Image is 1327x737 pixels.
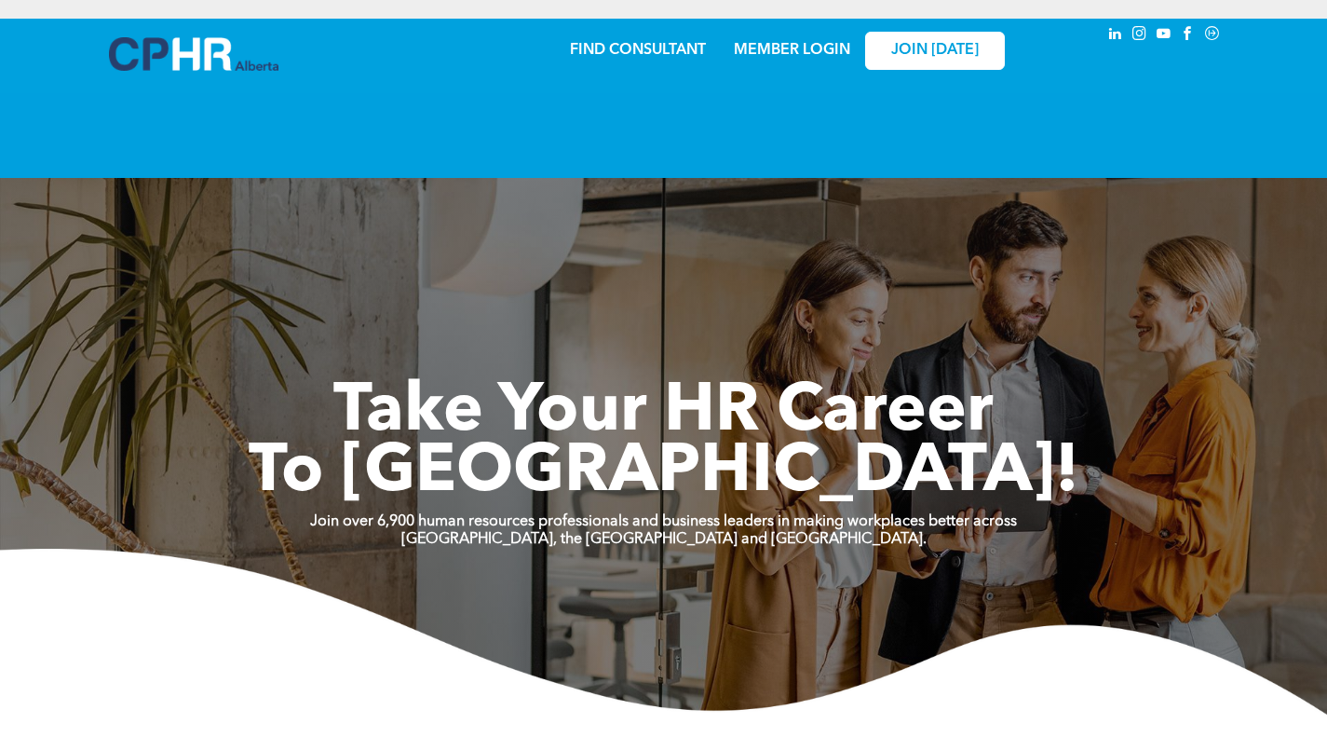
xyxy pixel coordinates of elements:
[1105,23,1126,48] a: linkedin
[734,43,850,58] a: MEMBER LOGIN
[249,440,1079,507] span: To [GEOGRAPHIC_DATA]!
[1178,23,1198,48] a: facebook
[109,37,278,71] img: A blue and white logo for cp alberta
[865,32,1005,70] a: JOIN [DATE]
[1130,23,1150,48] a: instagram
[333,379,994,446] span: Take Your HR Career
[310,514,1017,529] strong: Join over 6,900 human resources professionals and business leaders in making workplaces better ac...
[1202,23,1223,48] a: Social network
[401,532,927,547] strong: [GEOGRAPHIC_DATA], the [GEOGRAPHIC_DATA] and [GEOGRAPHIC_DATA].
[1154,23,1174,48] a: youtube
[570,43,706,58] a: FIND CONSULTANT
[891,42,979,60] span: JOIN [DATE]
